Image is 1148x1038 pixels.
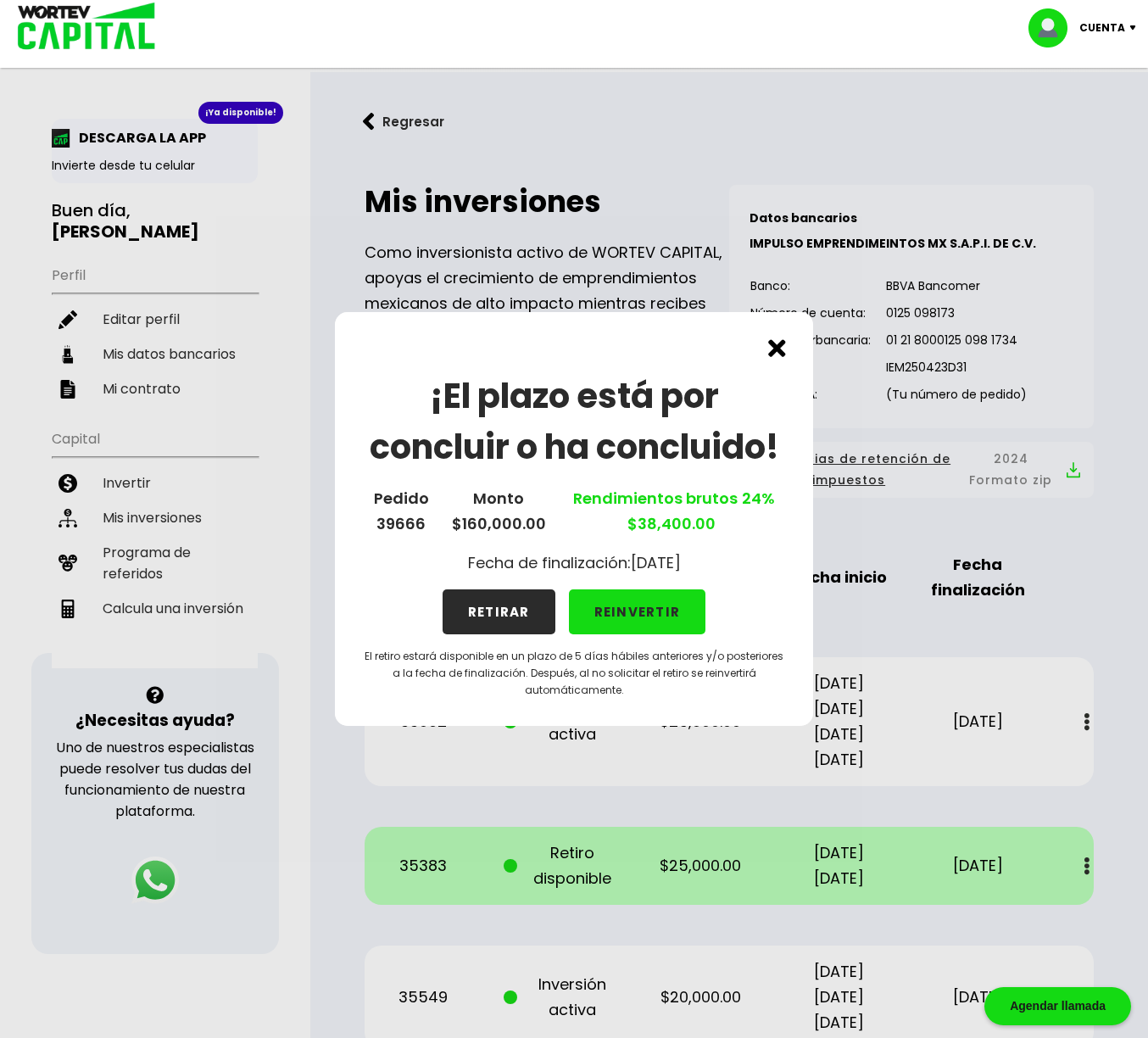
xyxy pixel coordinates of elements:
span: 24% [738,488,775,509]
p: Pedido 39666 [374,486,429,537]
h1: ¡El plazo está por concluir o ha concluido! [362,371,786,472]
a: Rendimientos brutos $38,400.00 [569,488,775,534]
img: profile-image [1028,8,1079,47]
p: Fecha de finalización: [DATE] [468,550,681,576]
p: Monto $160,000.00 [452,486,546,537]
button: REINVERTIR [569,589,706,634]
img: icon-down [1125,25,1148,31]
div: Agendar llamada [984,987,1131,1025]
button: RETIRAR [443,589,555,634]
p: Cuenta [1079,15,1125,41]
img: cross.ed5528e3.svg [768,339,786,357]
p: El retiro estará disponible en un plazo de 5 días hábiles anteriores y/o posteriores a la fecha d... [362,648,786,699]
